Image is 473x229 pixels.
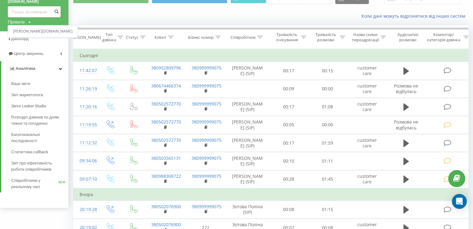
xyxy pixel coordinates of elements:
[192,101,221,107] a: 380999999075
[192,173,221,179] a: 380999999075
[347,98,387,116] td: customer care
[11,101,68,112] a: Звіти Looker Studio
[11,129,68,146] a: Багатоканальні послідовності
[11,78,68,89] a: Ваші звіти
[126,35,138,40] div: Статус
[275,32,299,43] div: Тривалість очікування
[151,222,181,227] a: 380502076900
[80,119,92,131] div: 11:19:55
[192,137,221,143] a: 380999999075
[11,36,29,41] span: Дашборд
[11,160,65,173] span: Звіт про ефективність роботи співробітників
[192,65,221,71] a: 380999999075
[8,19,25,25] div: Проекти
[8,6,61,17] input: Пошук за номером
[269,98,308,116] td: 00:17
[308,62,347,80] td: 00:15
[80,173,92,185] div: 09:07:10
[11,92,43,98] span: Звіт маркетолога
[269,116,308,134] td: 00:05
[308,134,347,152] td: 01:59
[80,204,92,216] div: 20:19:28
[269,200,308,218] td: 00:08
[347,170,387,188] td: customer care
[308,200,347,218] td: 01:15
[226,134,269,152] td: [PERSON_NAME] (SIP)
[226,98,269,116] td: [PERSON_NAME] (SIP)
[425,32,462,43] div: Коментар/категорія дзвінка
[226,152,269,170] td: [PERSON_NAME] (SIP)
[151,83,181,89] a: 380674466374
[73,49,471,62] td: Сьогодні
[352,32,379,43] div: Назва схеми переадресації
[1,61,68,76] a: Аналiтика
[14,51,44,56] span: Центр звернень
[308,170,347,188] td: 01:45
[11,149,48,155] span: Статистика callback
[188,35,214,40] div: Бізнес номер
[192,83,221,89] a: 380999999075
[151,155,181,161] a: 380503565131
[308,80,347,98] td: 00:00
[308,98,347,116] td: 01:08
[11,175,68,192] a: Співробітники у реальному часіNEW
[226,62,269,80] td: [PERSON_NAME] (SIP)
[11,81,30,87] span: Ваші звіти
[269,152,308,170] td: 00:10
[393,32,423,43] div: Аудіозапис розмови
[313,32,338,43] div: Тривалість розмови
[308,116,347,134] td: 00:00
[80,83,92,95] div: 11:26:19
[226,200,269,218] td: Зотова Поліна (SIP)
[151,137,181,143] a: 380502572770
[151,119,181,125] a: 380502572770
[73,188,471,201] td: Вчора
[269,170,308,188] td: 00:28
[16,66,35,71] span: Аналiтика
[347,134,387,152] td: customer care
[11,103,46,109] span: Звіти Looker Studio
[230,35,256,40] div: Співробітник
[11,89,68,101] a: Звіт маркетолога
[11,132,65,144] span: Багатоканальні послідовності
[192,204,221,209] a: 380999999075
[269,80,308,98] td: 00:09
[151,65,181,71] a: 380952809796
[11,158,68,175] a: Звіт про ефективність роботи співробітників
[394,119,418,130] span: Розмова не відбулась
[80,155,92,167] div: 09:34:06
[269,134,308,152] td: 00:17
[80,101,92,113] div: 11:20:16
[80,65,92,77] div: 11:42:07
[269,62,308,80] td: 00:17
[11,114,65,127] span: Розподіл дзвінків по дням тижня та погодинно
[347,80,387,98] td: customer care
[11,112,68,129] a: Розподіл дзвінків по дням тижня та погодинно
[155,35,166,40] div: Клієнт
[102,32,116,43] div: Тип дзвінка
[452,194,467,209] div: Open Intercom Messenger
[151,204,181,209] a: 380502076900
[192,119,221,125] a: 380999999075
[361,13,468,19] a: Коли дані можуть відрізнятися вiд інших систем
[347,62,387,80] td: customer care
[151,173,181,179] a: 380988308722
[11,146,68,158] a: Статистика callback
[11,177,58,190] span: Співробітники у реальному часі
[394,83,418,94] span: Розмова не відбулась
[80,137,92,149] div: 11:12:32
[13,29,72,34] a: [PERSON_NAME][DOMAIN_NAME]
[226,116,269,134] td: [PERSON_NAME] (SIP)
[226,170,269,188] td: [PERSON_NAME] (SIP)
[151,101,181,107] a: 380502572770
[69,35,101,40] div: [PERSON_NAME]
[192,155,221,161] a: 380999999075
[308,152,347,170] td: 01:11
